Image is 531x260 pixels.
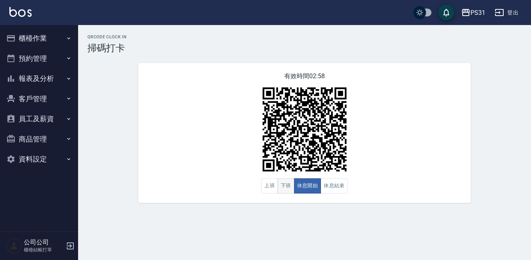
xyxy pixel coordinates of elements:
button: 資料設定 [3,149,75,169]
button: 客戶管理 [3,89,75,109]
button: 商品管理 [3,129,75,149]
div: 有效時間 02:58 [138,63,471,203]
h3: 掃碼打卡 [87,43,522,54]
button: 下班 [278,178,294,194]
button: save [438,5,454,20]
div: PS31 [470,8,485,18]
button: PS31 [458,5,488,21]
button: 報表及分析 [3,68,75,89]
button: 預約管理 [3,48,75,69]
button: 休息結束 [321,178,348,194]
button: 員工及薪資 [3,109,75,129]
img: Logo [9,7,32,17]
p: 櫃檯結帳打單 [24,246,64,253]
h2: QRcode Clock In [87,34,522,39]
button: 登出 [492,5,522,20]
h5: 公司公司 [24,238,64,246]
button: 櫃檯作業 [3,28,75,48]
button: 上班 [261,178,278,194]
img: Person [6,238,22,254]
button: 休息開始 [294,178,321,194]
